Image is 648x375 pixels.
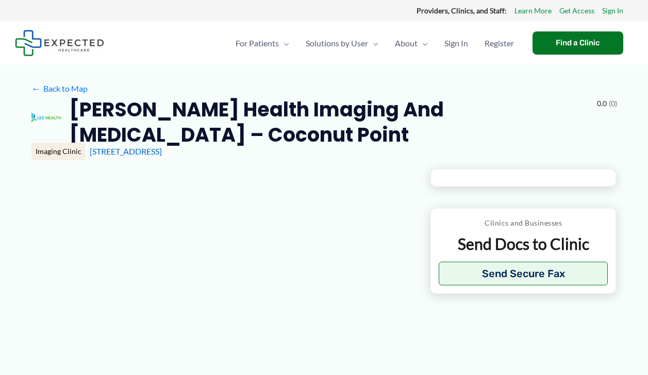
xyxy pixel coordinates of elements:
span: For Patients [236,25,279,61]
a: Sign In [436,25,476,61]
nav: Primary Site Navigation [227,25,522,61]
button: Send Secure Fax [439,262,608,285]
p: Send Docs to Clinic [439,234,608,254]
span: Menu Toggle [279,25,289,61]
a: Find a Clinic [533,31,623,55]
a: Solutions by UserMenu Toggle [297,25,387,61]
a: Sign In [602,4,623,18]
span: Solutions by User [306,25,368,61]
span: ← [31,83,41,93]
a: AboutMenu Toggle [387,25,436,61]
div: Imaging Clinic [31,143,86,160]
a: For PatientsMenu Toggle [227,25,297,61]
p: Clinics and Businesses [439,216,608,230]
a: [STREET_ADDRESS] [90,146,162,156]
span: About [395,25,418,61]
h2: [PERSON_NAME] Health Imaging and [MEDICAL_DATA] – Coconut Point [69,97,588,148]
span: (0) [609,97,617,110]
a: Get Access [559,4,594,18]
span: Register [485,25,514,61]
strong: Providers, Clinics, and Staff: [417,6,507,15]
span: Menu Toggle [368,25,378,61]
a: ←Back to Map [31,81,88,96]
a: Learn More [514,4,552,18]
span: Sign In [444,25,468,61]
span: 0.0 [597,97,607,110]
a: Register [476,25,522,61]
span: Menu Toggle [418,25,428,61]
img: Expected Healthcare Logo - side, dark font, small [15,30,104,56]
